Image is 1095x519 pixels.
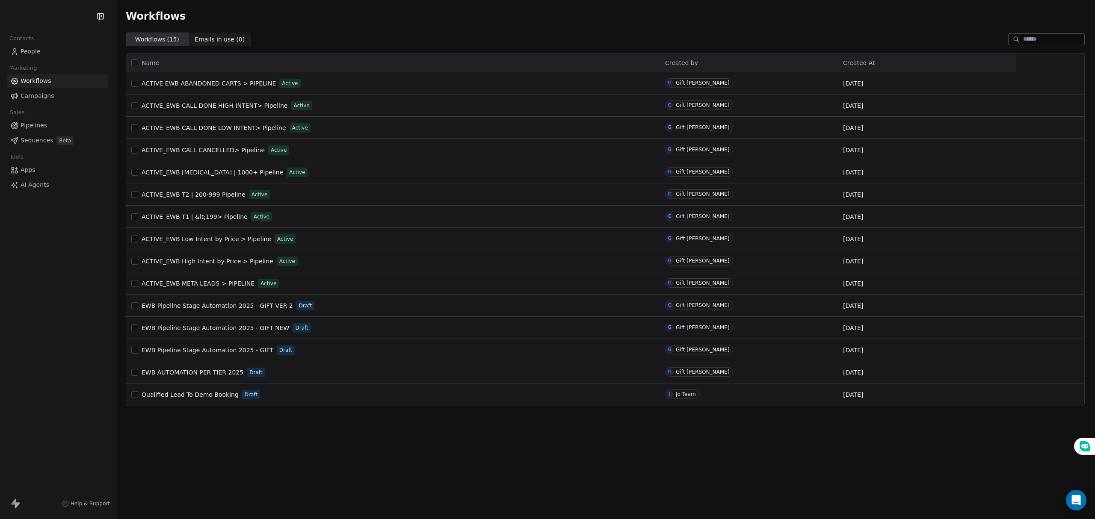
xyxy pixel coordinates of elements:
span: EWB Pipeline Stage Automation 2025 - GIFT NEW [142,324,289,331]
a: Workflows [7,74,108,88]
span: Active [289,168,305,176]
span: ACTIVE_EWB CALL CANCELLED> Pipeline [142,147,265,153]
span: Draft [279,346,292,354]
span: Pipelines [21,121,47,130]
a: Pipelines [7,118,108,133]
div: G [668,102,672,109]
div: Gift [PERSON_NAME] [676,169,729,175]
span: [DATE] [843,279,863,288]
span: Created At [843,59,875,66]
span: ACTIVE_EWB T1 | &lt;199> Pipeline [142,213,248,220]
a: EWB Pipeline Stage Automation 2025 - GIFT NEW [142,324,289,332]
span: Active [252,191,267,198]
span: Emails in use ( 0 ) [195,35,245,44]
span: Active [282,80,298,87]
a: ACTIVE_EWB CALL CANCELLED> Pipeline [142,146,265,154]
div: Gift [PERSON_NAME] [676,147,729,153]
div: G [668,324,672,331]
div: Gift [PERSON_NAME] [676,347,729,353]
span: ACTIVE_EWB CALL DONE HIGH INTENT> Pipeline [142,102,287,109]
div: G [668,235,672,242]
span: Created by [665,59,698,66]
div: G [668,346,672,353]
div: G [668,302,672,309]
div: G [668,280,672,286]
span: ACTIVE EWB ABANDONED CARTS > PIPELINE [142,80,276,87]
span: [DATE] [843,235,863,243]
span: Sequences [21,136,53,145]
div: G [668,80,672,86]
span: [DATE] [843,79,863,88]
span: Draft [245,391,257,398]
div: G [668,146,672,153]
span: Workflows [126,10,186,22]
span: [DATE] [843,168,863,177]
a: ACTIVE_EWB T2 | 200-999 Pipeline [142,190,246,199]
div: Gift [PERSON_NAME] [676,324,729,330]
div: Open Intercom Messenger [1066,490,1086,510]
div: J [669,391,671,398]
a: EWB Pipeline Stage Automation 2025 - GIFT VER 2 [142,301,293,310]
div: Gift [PERSON_NAME] [676,124,729,130]
div: G [668,168,672,175]
a: Campaigns [7,89,108,103]
span: Draft [295,324,308,332]
a: AI Agents [7,178,108,192]
span: Campaigns [21,91,54,100]
span: [DATE] [843,146,863,154]
a: ACTIVE_EWB CALL DONE LOW INTENT> Pipeline [142,124,286,132]
span: Qualified Lead To Demo Booking [142,391,239,398]
span: Help & Support [71,500,110,507]
span: Draft [249,369,262,376]
span: [DATE] [843,101,863,110]
span: Active [292,124,308,132]
a: EWB Pipeline Stage Automation 2025 - GIFT [142,346,273,354]
a: Help & Support [62,500,110,507]
span: [DATE] [843,190,863,199]
span: EWB Pipeline Stage Automation 2025 - GIFT [142,347,273,354]
div: G [668,257,672,264]
span: Draft [299,302,312,310]
span: Active [260,280,276,287]
span: Beta [56,136,74,145]
span: Sales [6,106,28,119]
span: Active [279,257,295,265]
span: Marketing [6,62,41,74]
span: ACTIVE_EWB CALL DONE LOW INTENT> Pipeline [142,124,286,131]
span: Workflows [21,77,51,86]
a: ACTIVE EWB ABANDONED CARTS > PIPELINE [142,79,276,88]
span: AI Agents [21,180,49,189]
div: G [668,369,672,375]
a: ACTIVE_EWB Low Intent by Price > Pipeline [142,235,271,243]
div: Gift [PERSON_NAME] [676,213,729,219]
div: G [668,124,672,131]
span: EWB Pipeline Stage Automation 2025 - GIFT VER 2 [142,302,293,309]
div: Gift [PERSON_NAME] [676,302,729,308]
div: Gift [PERSON_NAME] [676,102,729,108]
span: [DATE] [843,301,863,310]
a: EWB AUTOMATION PER TIER 2025 [142,368,243,377]
div: G [668,191,672,198]
div: Gift [PERSON_NAME] [676,369,729,375]
span: [DATE] [843,346,863,354]
a: Apps [7,163,108,177]
span: Tools [6,150,27,163]
span: [DATE] [843,212,863,221]
a: ACTIVE_EWB [MEDICAL_DATA] | 1000+ Pipeline [142,168,283,177]
div: Gift [PERSON_NAME] [676,80,729,86]
span: ACTIVE_EWB T2 | 200-999 Pipeline [142,191,246,198]
span: ACTIVE_EWB Low Intent by Price > Pipeline [142,236,271,242]
span: Name [142,59,159,68]
div: Gift [PERSON_NAME] [676,191,729,197]
span: ACTIVE_EWB High Intent by Price > Pipeline [142,258,273,265]
a: ACTIVE_EWB T1 | &lt;199> Pipeline [142,212,248,221]
div: Gift [PERSON_NAME] [676,280,729,286]
span: [DATE] [843,124,863,132]
span: ACTIVE_EWB META LEADS > PIPELINE [142,280,255,287]
span: ACTIVE_EWB [MEDICAL_DATA] | 1000+ Pipeline [142,169,283,176]
span: [DATE] [843,390,863,399]
div: G [668,213,672,220]
span: EWB AUTOMATION PER TIER 2025 [142,369,243,376]
span: [DATE] [843,368,863,377]
span: [DATE] [843,257,863,265]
